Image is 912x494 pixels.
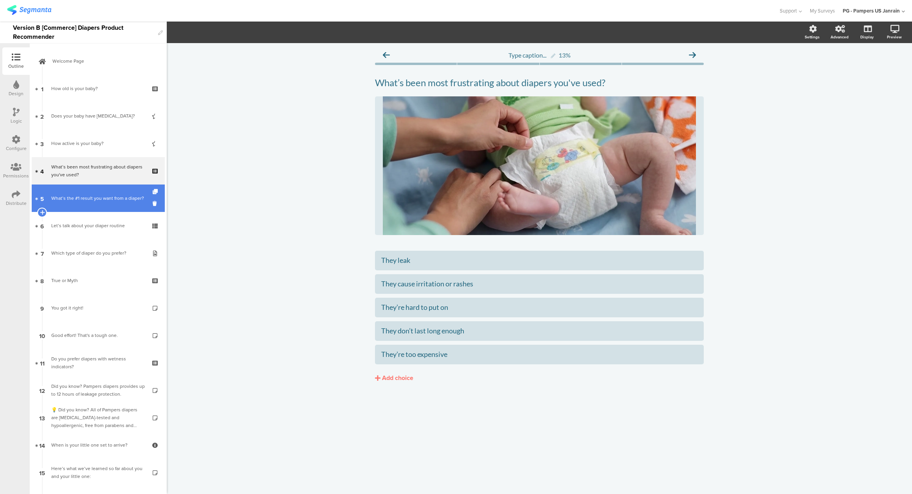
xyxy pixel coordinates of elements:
span: 4 [40,166,44,175]
span: 14 [39,441,45,449]
span: 10 [39,331,45,340]
div: Preview [887,34,902,40]
span: Support [780,7,797,14]
div: 💡 Did you know? All of Pampers diapers are dermatologist-tested and hypoallergenic, free from par... [51,406,145,429]
div: Here’s what we’ve learned so far about you and your little one: [51,465,145,480]
div: Do you prefer diapers with wetness indicators? [51,355,145,371]
a: 2 Does your baby have [MEDICAL_DATA]? [32,102,165,130]
span: 13 [39,413,45,422]
div: Advanced [831,34,849,40]
div: Design [9,90,23,97]
i: Duplicate [153,189,159,194]
div: Configure [6,145,27,152]
a: 1 How old is your baby? [32,75,165,102]
span: 2 [40,112,44,120]
a: 15 Here’s what we’ve learned so far about you and your little one: [32,459,165,486]
span: 15 [39,468,45,477]
div: Good effort! That's a tough one. [51,331,145,339]
div: PG - Pampers US Janrain [843,7,900,14]
a: 5 What’s the #1 result you want from a diaper? [32,185,165,212]
div: Version B [Commerce] Diapers Product Recommender [13,22,154,43]
div: True or Myth [51,277,145,284]
div: When is your little one set to arrive? [51,441,145,449]
a: 6 Let’s talk about your diaper routine [32,212,165,239]
div: Logic [11,118,22,125]
div: Does your baby have sensitive skin? [51,112,145,120]
div: Add choice [382,374,413,382]
i: Delete [153,200,159,207]
a: 14 When is your little one set to arrive? [32,431,165,459]
div: Distribute [6,200,27,207]
div: Settings [805,34,820,40]
div: What’s been most frustrating about diapers you've used? [51,163,145,179]
div: Did you know? Pampers diapers provides up to 12 hours of leakage protection. [51,382,145,398]
a: 8 True or Myth [32,267,165,294]
a: Welcome Page [32,47,165,75]
span: 8 [40,276,44,285]
span: Type caption... [508,51,546,59]
span: 3 [40,139,44,148]
a: 7 Which type of diaper do you prefer? [32,239,165,267]
a: 3 How active is your baby? [32,130,165,157]
button: Add choice [375,368,704,388]
div: How old is your baby? [51,85,145,92]
div: Let’s talk about your diaper routine [51,222,145,230]
a: 13 💡 Did you know? All of Pampers diapers are [MEDICAL_DATA]-tested and hypoallergenic, free from... [32,404,165,431]
span: 5 [40,194,44,203]
div: They’re too expensive [381,350,698,359]
div: Which type of diaper do you prefer? [51,249,145,257]
div: They’re hard to put on [381,303,698,312]
img: segmanta logo [7,5,51,15]
a: 10 Good effort! That's a tough one. [32,322,165,349]
div: Display [860,34,874,40]
a: 9 You got it right! [32,294,165,322]
a: 11 Do you prefer diapers with wetness indicators? [32,349,165,376]
a: 4 What’s been most frustrating about diapers you've used? [32,157,165,185]
img: What’s been most frustrating about diapers you've used? cover image [383,96,696,235]
span: 9 [40,304,44,312]
div: What’s the #1 result you want from a diaper? [51,194,145,202]
p: What’s been most frustrating about diapers you've used? [375,77,704,89]
div: They leak [381,256,698,265]
span: 12 [39,386,45,394]
span: 6 [40,221,44,230]
div: Outline [8,63,24,70]
div: How active is your baby? [51,139,145,147]
span: 1 [41,84,43,93]
a: 12 Did you know? Pampers diapers provides up to 12 hours of leakage protection. [32,376,165,404]
div: Permissions [3,172,29,179]
span: Welcome Page [52,57,153,65]
div: You got it right! [51,304,145,312]
div: They cause irritation or rashes [381,279,698,288]
div: They don’t last long enough [381,326,698,335]
div: 13% [559,51,571,59]
span: 7 [41,249,44,257]
span: 11 [40,358,45,367]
